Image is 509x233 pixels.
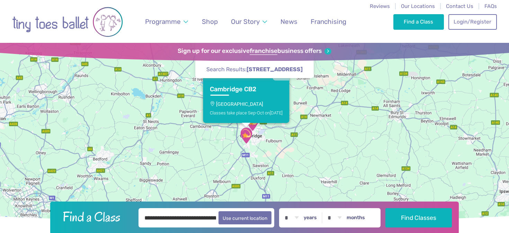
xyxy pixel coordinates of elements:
[311,18,346,26] span: Franchising
[231,18,260,26] span: Our Story
[448,14,497,29] a: Login/Register
[12,4,123,39] img: tiny toes ballet
[238,127,255,144] div: Trumpington Village Hall
[401,3,435,9] a: Our Locations
[145,18,181,26] span: Programme
[370,3,390,9] a: Reviews
[304,215,317,221] label: years
[347,215,365,221] label: months
[199,13,221,30] a: Shop
[484,3,497,9] a: FAQs
[270,110,283,115] span: [DATE]
[307,13,350,30] a: Franchising
[202,18,218,26] span: Shop
[247,66,303,73] strong: [STREET_ADDRESS]
[277,13,301,30] a: News
[178,47,331,55] a: Sign up for our exclusivefranchisebusiness offers
[210,110,283,115] div: Classes take place Sep-Oct on
[385,208,452,227] button: Find Classes
[210,85,270,93] h3: Cambridge CB2
[273,64,289,80] button: Close
[210,101,283,106] p: [GEOGRAPHIC_DATA]
[57,208,134,225] h2: Find a Class
[250,47,277,55] strong: franchise
[203,80,289,123] a: Cambridge CB2[GEOGRAPHIC_DATA]Classes take place Sep-Oct on[DATE]
[393,14,444,29] a: Find a Class
[228,13,270,30] a: Our Story
[2,215,25,224] a: Open this area in Google Maps (opens a new window)
[446,3,473,9] a: Contact Us
[280,18,297,26] span: News
[218,211,271,224] button: Use current location
[2,215,25,224] img: Google
[142,13,191,30] a: Programme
